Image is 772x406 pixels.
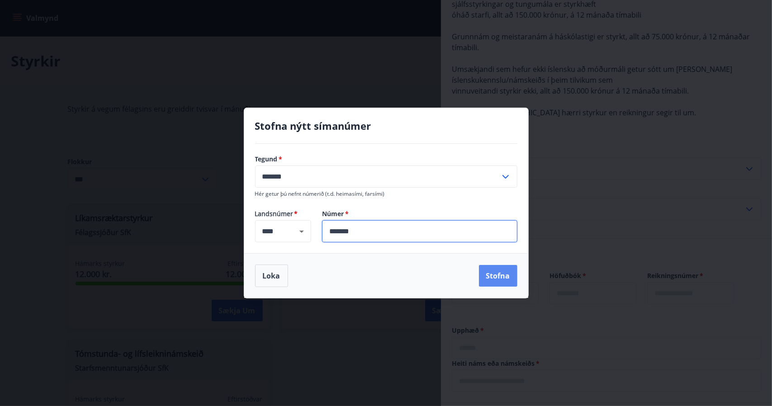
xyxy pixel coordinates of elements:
[322,209,517,218] label: Númer
[255,264,288,287] button: Loka
[295,225,308,238] button: Open
[255,155,517,164] label: Tegund
[255,190,385,198] span: Hér getur þú nefnt númerið (t.d. heimasími, farsími)
[255,119,517,132] h4: Stofna nýtt símanúmer
[322,220,517,242] div: Númer
[479,265,517,287] button: Stofna
[255,209,311,218] span: Landsnúmer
